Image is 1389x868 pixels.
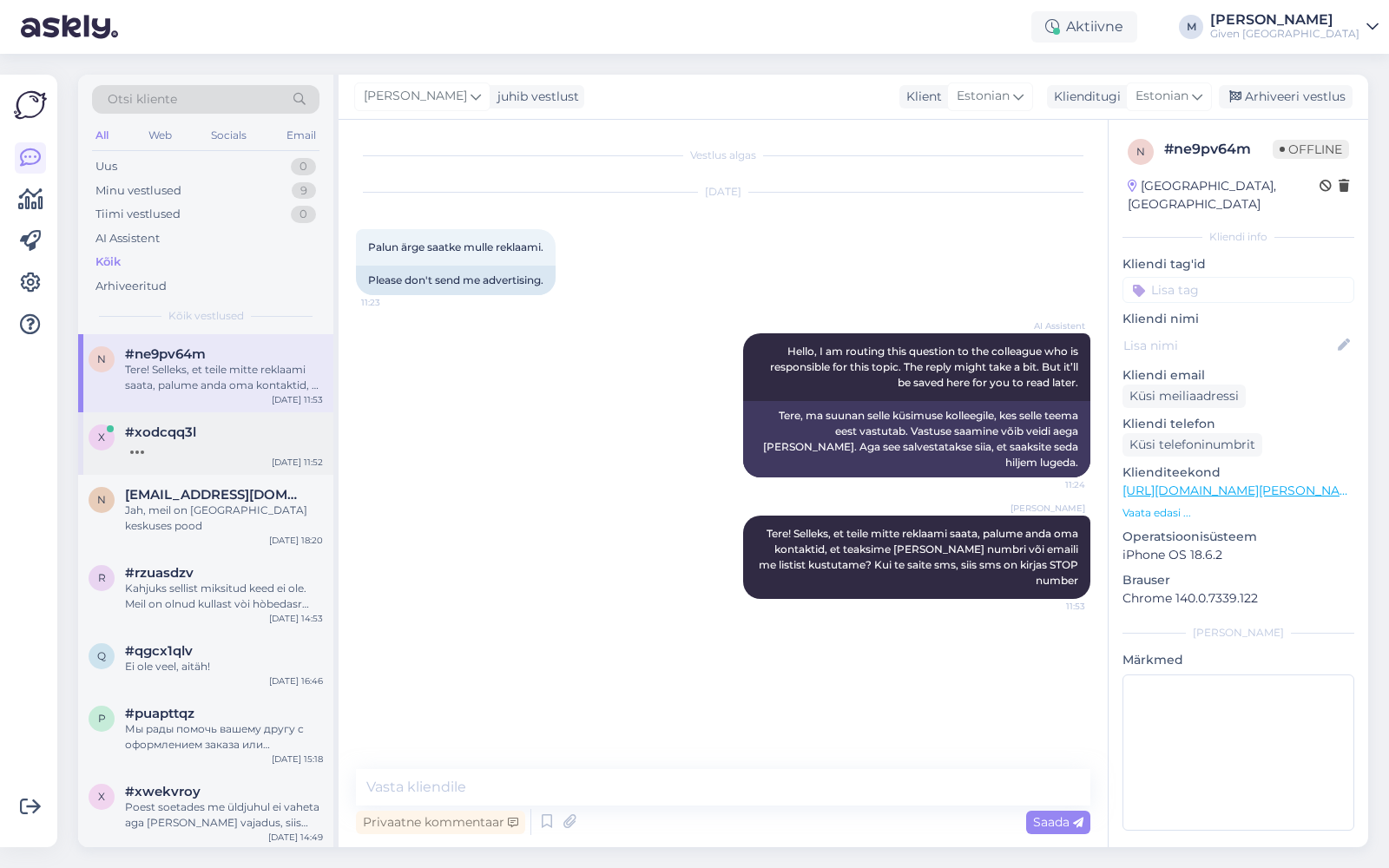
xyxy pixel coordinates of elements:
[125,487,306,503] span: nsheiko50@gmail.com
[125,721,323,753] div: Мы рады помочь вашему другу с оформлением заказа или предоставить любую необходимую информацию.
[108,90,177,108] span: Otsi kliente
[98,571,106,584] span: r
[268,831,323,844] div: [DATE] 14:49
[95,206,181,223] div: Tiimi vestlused
[1122,255,1354,273] p: Kliendi tag'id
[957,87,1010,106] span: Estonian
[1122,546,1354,564] p: iPhone OS 18.6.2
[1136,87,1188,106] span: Estonian
[490,88,579,106] div: juhib vestlust
[168,308,244,324] span: Kõik vestlused
[1210,13,1379,41] a: [PERSON_NAME]Given [GEOGRAPHIC_DATA]
[1122,366,1354,385] p: Kliendi email
[361,296,426,309] span: 11:23
[125,581,323,612] div: Kahjuks sellist miksitud keed ei ole. Meil on olnud kullast vòi hòbedasr [PERSON_NAME] mumudega
[1273,140,1349,159] span: Offline
[1031,11,1137,43] div: Aktiivne
[1122,589,1354,608] p: Chrome 140.0.7339.122
[1128,177,1320,214] div: [GEOGRAPHIC_DATA], [GEOGRAPHIC_DATA]
[1122,625,1354,641] div: [PERSON_NAME]
[291,206,316,223] div: 0
[125,659,323,674] div: Ei ole veel, aitäh!
[1122,385,1246,408] div: Küsi meiliaadressi
[1164,139,1273,160] div: # ne9pv64m
[97,649,106,662] span: q
[95,253,121,271] div: Kõik
[1033,814,1083,830] span: Saada
[1122,433,1262,457] div: Küsi telefoninumbrit
[364,87,467,106] span: [PERSON_NAME]
[125,706,194,721] span: #puapttqz
[95,278,167,295] div: Arhiveeritud
[1122,483,1362,498] a: [URL][DOMAIN_NAME][PERSON_NAME]
[98,790,105,803] span: x
[1123,336,1334,355] input: Lisa nimi
[368,240,543,253] span: Palun ärge saatke mulle reklaami.
[1010,502,1085,515] span: [PERSON_NAME]
[97,493,106,506] span: n
[1020,478,1085,491] span: 11:24
[125,565,194,581] span: #rzuasdzv
[98,431,105,444] span: x
[269,612,323,625] div: [DATE] 14:53
[356,811,525,834] div: Privaatne kommentaar
[1122,277,1354,303] input: Lisa tag
[207,124,250,147] div: Socials
[1122,310,1354,328] p: Kliendi nimi
[98,712,106,725] span: p
[1047,88,1121,106] div: Klienditugi
[269,534,323,547] div: [DATE] 18:20
[1122,528,1354,546] p: Operatsioonisüsteem
[743,401,1090,477] div: Tere, ma suunan selle küsimuse kolleegile, kes selle teema eest vastutab. Vastuse saamine võib ve...
[125,503,323,534] div: Jah, meil on [GEOGRAPHIC_DATA] keskuses pood
[92,124,112,147] div: All
[272,456,323,469] div: [DATE] 11:52
[145,124,175,147] div: Web
[95,182,181,200] div: Minu vestlused
[1122,571,1354,589] p: Brauser
[125,362,323,393] div: Tere! Selleks, et teile mitte reklaami saata, palume anda oma kontaktid, et teaksime [PERSON_NAME...
[125,424,196,440] span: #xodcqq3l
[1179,15,1203,39] div: M
[1122,505,1354,521] p: Vaata edasi ...
[125,799,323,831] div: Poest soetades me üldjuhul ei vaheta aga [PERSON_NAME] vajadus, siis andke meile [PERSON_NAME] le...
[1122,229,1354,245] div: Kliendi info
[272,393,323,406] div: [DATE] 11:53
[356,266,556,295] div: Please don't send me advertising.
[292,182,316,200] div: 9
[1122,464,1354,482] p: Klienditeekond
[95,158,117,175] div: Uus
[1122,415,1354,433] p: Kliendi telefon
[95,230,160,247] div: AI Assistent
[770,345,1081,389] span: Hello, I am routing this question to the colleague who is responsible for this topic. The reply m...
[125,784,201,799] span: #xwekvroy
[356,184,1090,200] div: [DATE]
[1122,651,1354,669] p: Märkmed
[1020,600,1085,613] span: 11:53
[1219,85,1353,108] div: Arhiveeri vestlus
[14,89,47,122] img: Askly Logo
[269,674,323,687] div: [DATE] 16:46
[1210,27,1359,41] div: Given [GEOGRAPHIC_DATA]
[1020,319,1085,332] span: AI Assistent
[1210,13,1359,27] div: [PERSON_NAME]
[272,753,323,766] div: [DATE] 15:18
[125,643,193,659] span: #qgcx1qlv
[97,352,106,365] span: n
[356,148,1090,163] div: Vestlus algas
[899,88,942,106] div: Klient
[1136,145,1145,158] span: n
[759,527,1081,587] span: Tere! Selleks, et teile mitte reklaami saata, palume anda oma kontaktid, et teaksime [PERSON_NAME...
[291,158,316,175] div: 0
[283,124,319,147] div: Email
[125,346,206,362] span: #ne9pv64m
